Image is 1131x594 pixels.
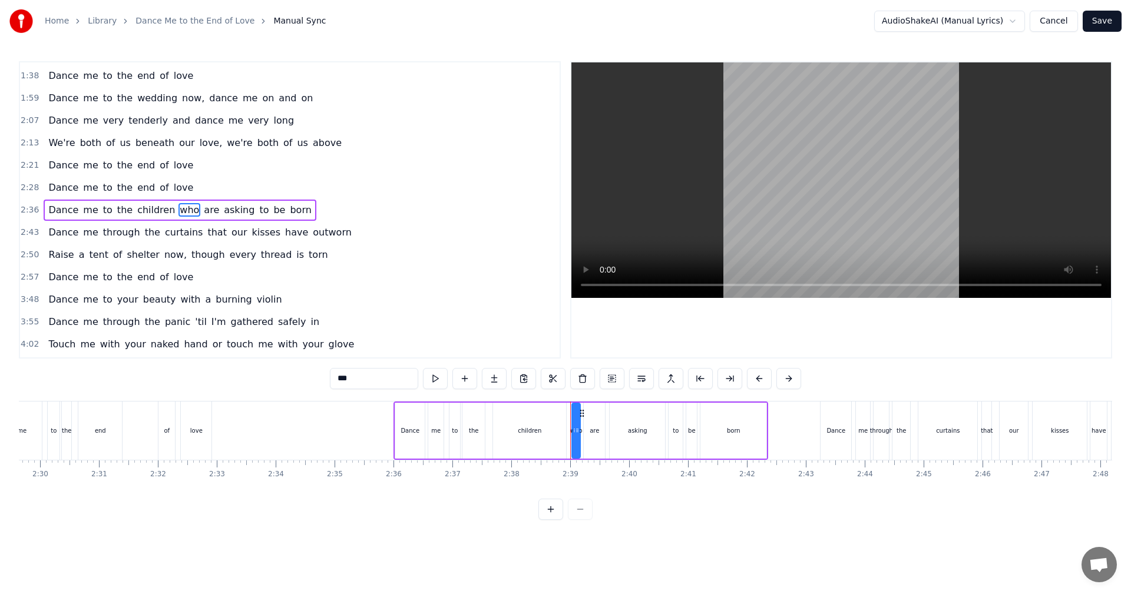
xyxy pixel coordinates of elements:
[112,248,123,261] span: of
[144,315,161,328] span: the
[91,470,107,479] div: 2:31
[445,470,461,479] div: 2:37
[226,337,254,351] span: touch
[95,426,106,435] div: end
[277,315,307,328] span: safely
[327,470,343,479] div: 2:35
[88,248,110,261] span: tent
[163,248,188,261] span: now,
[256,293,283,306] span: violin
[21,137,39,149] span: 2:13
[469,426,478,435] div: the
[142,293,177,306] span: beauty
[181,91,206,105] span: now,
[173,270,195,284] span: love
[1093,470,1109,479] div: 2:48
[21,294,39,306] span: 3:48
[9,9,33,33] img: youka
[79,136,102,150] span: both
[936,426,960,435] div: curtains
[452,426,458,435] div: to
[203,203,220,217] span: are
[242,91,259,105] span: me
[282,136,293,150] span: of
[150,337,181,351] span: naked
[82,270,99,284] span: me
[116,158,134,172] span: the
[102,181,114,194] span: to
[116,91,134,105] span: the
[124,337,147,351] span: your
[102,69,114,82] span: to
[328,337,356,351] span: glove
[79,337,96,351] span: me
[47,136,76,150] span: We're
[105,136,116,150] span: of
[116,293,140,306] span: your
[47,315,80,328] span: Dance
[981,426,993,435] div: that
[82,181,99,194] span: me
[47,181,80,194] span: Dance
[1051,426,1069,435] div: kisses
[136,69,156,82] span: end
[307,248,329,261] span: torn
[82,114,99,127] span: me
[230,225,249,239] span: our
[273,114,296,127] span: long
[302,337,325,351] span: your
[62,426,71,435] div: the
[99,337,121,351] span: with
[51,426,57,435] div: to
[116,69,134,82] span: the
[82,69,99,82] span: me
[194,315,208,328] span: 'til
[1092,426,1106,435] div: have
[621,470,637,479] div: 2:40
[21,271,39,283] span: 2:57
[21,92,39,104] span: 1:59
[47,225,80,239] span: Dance
[230,315,275,328] span: gathered
[21,204,39,216] span: 2:36
[258,203,270,217] span: to
[210,315,227,328] span: I'm
[1034,470,1050,479] div: 2:47
[164,225,204,239] span: curtains
[118,136,131,150] span: us
[975,470,991,479] div: 2:46
[206,225,228,239] span: that
[1030,11,1077,32] button: Cancel
[680,470,696,479] div: 2:41
[47,293,80,306] span: Dance
[194,114,225,127] span: dance
[227,114,244,127] span: me
[47,69,80,82] span: Dance
[136,91,178,105] span: wedding
[102,315,141,328] span: through
[116,181,134,194] span: the
[504,470,520,479] div: 2:38
[135,15,254,27] a: Dance Me to the End of Love
[102,270,114,284] span: to
[857,470,873,479] div: 2:44
[214,293,253,306] span: burning
[310,315,321,328] span: in
[1009,426,1019,435] div: our
[858,426,868,435] div: me
[173,158,195,172] span: love
[204,293,212,306] span: a
[164,315,191,328] span: panic
[826,426,845,435] div: Dance
[116,203,134,217] span: the
[518,426,541,435] div: children
[171,114,191,127] span: and
[136,158,156,172] span: end
[134,136,176,150] span: beneath
[257,337,274,351] span: me
[688,426,696,435] div: be
[226,136,253,150] span: we're
[47,248,75,261] span: Raise
[82,158,99,172] span: me
[47,91,80,105] span: Dance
